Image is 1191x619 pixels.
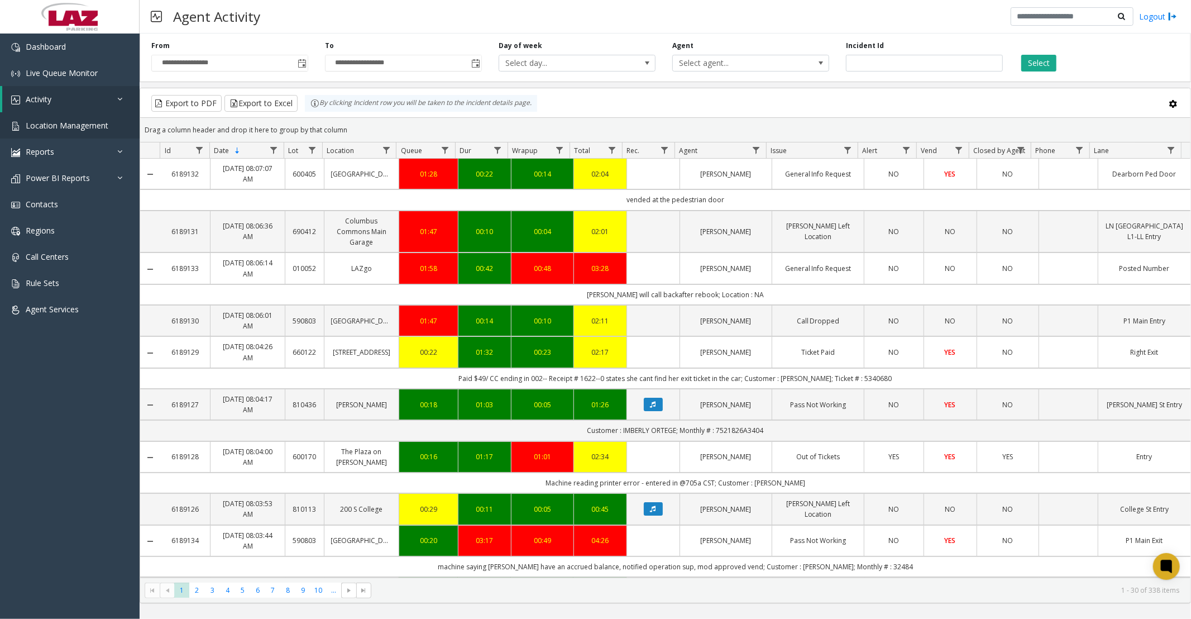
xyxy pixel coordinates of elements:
a: 02:17 [581,347,620,358]
span: NO [945,227,955,236]
span: Rec. [626,146,639,155]
a: 00:05 [518,504,567,515]
a: Ticket Paid [779,347,857,358]
a: [PERSON_NAME] St Entry [1105,399,1184,410]
a: 01:17 [465,451,504,462]
a: [PERSON_NAME] [687,316,765,326]
a: Agent Filter Menu [749,142,764,158]
a: YES [984,451,1032,462]
a: 010052 [292,263,317,274]
div: 03:17 [465,535,504,546]
a: Right Exit [1105,347,1184,358]
a: 00:10 [518,316,567,326]
span: Page 2 [189,583,204,598]
a: Posted Number [1105,263,1184,274]
a: [PERSON_NAME] [687,347,765,358]
img: 'icon' [11,69,20,78]
div: 01:26 [581,399,620,410]
div: Data table [140,142,1190,578]
a: NO [984,226,1032,237]
span: Toggle popup [469,55,481,71]
a: 00:10 [465,226,504,237]
a: 6189127 [167,399,203,410]
a: Collapse Details [140,265,160,274]
span: Queue [401,146,422,155]
div: 00:49 [518,535,567,546]
span: NO [1002,227,1013,236]
span: NO [945,316,955,326]
a: YES [931,399,970,410]
span: NO [945,504,955,514]
span: Alert [862,146,877,155]
h3: Agent Activity [168,3,266,30]
a: 810436 [292,399,317,410]
a: 01:03 [465,399,504,410]
a: NO [984,399,1032,410]
a: 6189130 [167,316,203,326]
span: Agent [679,146,697,155]
a: Phone Filter Menu [1072,142,1087,158]
a: P1 Main Entry [1105,316,1184,326]
a: Columbus Commons Main Garage [331,216,392,248]
a: [GEOGRAPHIC_DATA] [331,169,392,179]
span: Live Queue Monitor [26,68,98,78]
a: College St Entry [1105,504,1184,515]
span: Go to the next page [341,583,356,598]
a: NO [931,316,970,326]
a: [DATE] 08:04:00 AM [217,446,278,468]
span: Select day... [499,55,624,71]
span: Contacts [26,199,58,209]
a: 6189128 [167,451,203,462]
span: Page 3 [205,583,220,598]
span: Wrapup [512,146,538,155]
div: 00:22 [406,347,451,358]
a: NO [931,226,970,237]
a: 00:11 [465,504,504,515]
a: YES [931,347,970,358]
span: Lot [288,146,298,155]
span: YES [945,347,956,357]
span: YES [1002,452,1013,461]
a: [PERSON_NAME] [331,399,392,410]
td: [PERSON_NAME] will call backafter rebook; Location : NA [160,284,1190,305]
span: Date [214,146,229,155]
a: 02:04 [581,169,620,179]
span: NO [1002,169,1013,179]
a: Collapse Details [140,537,160,546]
a: 690412 [292,226,317,237]
a: Wrapup Filter Menu [552,142,567,158]
a: 6189134 [167,535,203,546]
span: Location [327,146,354,155]
a: [PERSON_NAME] Left Location [779,498,857,520]
div: 00:20 [406,535,451,546]
a: YES [931,535,970,546]
div: 01:58 [406,263,451,274]
span: Location Management [26,120,108,131]
a: [DATE] 08:03:53 AM [217,498,278,520]
span: Toggle popup [295,55,308,71]
a: NO [984,504,1032,515]
a: NO [871,263,916,274]
div: By clicking Incident row you will be taken to the incident details page. [305,95,537,112]
a: Total Filter Menu [605,142,620,158]
a: 00:29 [406,504,451,515]
span: YES [945,169,956,179]
a: 6189126 [167,504,203,515]
span: Page 8 [280,583,295,598]
span: Vend [921,146,937,155]
td: vended at the pedestrian door [160,189,1190,210]
a: Lot Filter Menu [304,142,319,158]
span: YES [945,536,956,545]
a: Dur Filter Menu [490,142,505,158]
div: 00:14 [465,316,504,326]
img: infoIcon.svg [310,99,319,108]
a: [STREET_ADDRESS] [331,347,392,358]
a: 600170 [292,451,317,462]
a: [PERSON_NAME] [687,169,765,179]
span: Rule Sets [26,278,59,288]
